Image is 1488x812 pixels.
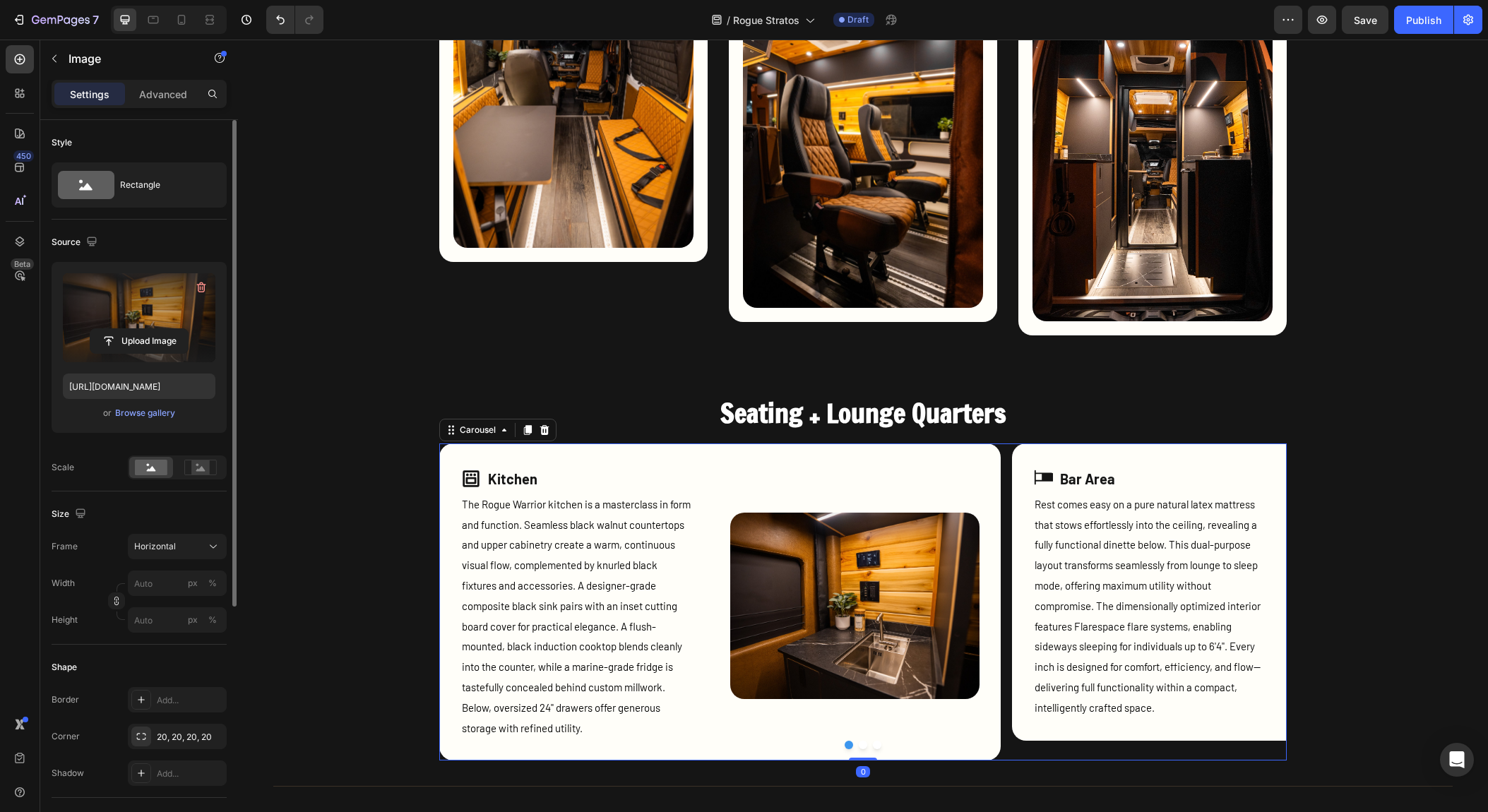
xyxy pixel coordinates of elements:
div: Shape [52,661,77,674]
button: Dot [607,701,615,710]
h2: Seating + Lounge Quarters [201,358,1049,390]
input: px% [128,607,227,633]
span: or [103,405,112,422]
div: Rich Text Editor. Editing area: main [249,425,472,453]
p: Image [69,50,189,67]
div: Beta [11,258,34,270]
button: px [204,575,221,592]
div: Style [52,136,72,149]
span: / [727,13,730,28]
div: px [188,614,198,626]
button: Dot [621,701,629,710]
div: Undo/Redo [266,6,323,34]
button: % [184,611,201,628]
div: Size [52,505,89,524]
div: Scale [52,461,74,474]
p: Settings [70,87,109,102]
span: Horizontal [134,540,176,553]
div: Carousel [219,384,261,397]
div: px [188,577,198,590]
div: Add... [157,694,223,707]
button: Dot [635,701,643,710]
div: Add... [157,768,223,780]
span: Draft [847,13,869,26]
button: px [204,611,221,628]
button: Browse gallery [114,406,176,420]
div: Corner [52,730,80,743]
button: Publish [1394,6,1453,34]
span: The Rogue Warrior kitchen is a masterclass in form and function. Seamless black walnut countertop... [224,458,453,695]
div: 450 [13,150,34,162]
label: Frame [52,540,78,553]
button: Horizontal [128,534,227,559]
button: 7 [6,6,105,34]
button: Upload Image [90,328,189,354]
p: Kitchen [250,426,470,452]
div: Shadow [52,767,84,780]
input: https://example.com/image.jpg [63,374,215,399]
label: Width [52,577,75,590]
div: Publish [1406,13,1441,28]
iframe: Design area [238,40,1488,812]
div: 20, 20, 20, 20 [157,731,223,744]
span: Rogue Stratos [733,13,799,28]
label: Height [52,614,78,626]
input: px% [128,571,227,596]
span: Rest comes easy on a pure natural latex mattress that stows effortlessly into the ceiling, reveal... [797,458,1023,674]
p: 7 [93,11,99,28]
div: Browse gallery [115,407,175,419]
button: % [184,575,201,592]
div: Source [52,233,100,252]
p: Bar Area [822,426,1042,452]
img: gempages_528932383068521507-056123a3-ce2d-45ab-99da-073ba1729bc0.jpg [492,473,741,659]
div: 0 [618,727,632,738]
div: Open Intercom Messenger [1440,743,1474,777]
div: % [208,577,217,590]
span: Save [1354,14,1377,26]
div: Border [52,693,79,706]
button: Save [1342,6,1388,34]
div: % [208,614,217,626]
p: Advanced [139,87,187,102]
div: Rectangle [120,169,206,201]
